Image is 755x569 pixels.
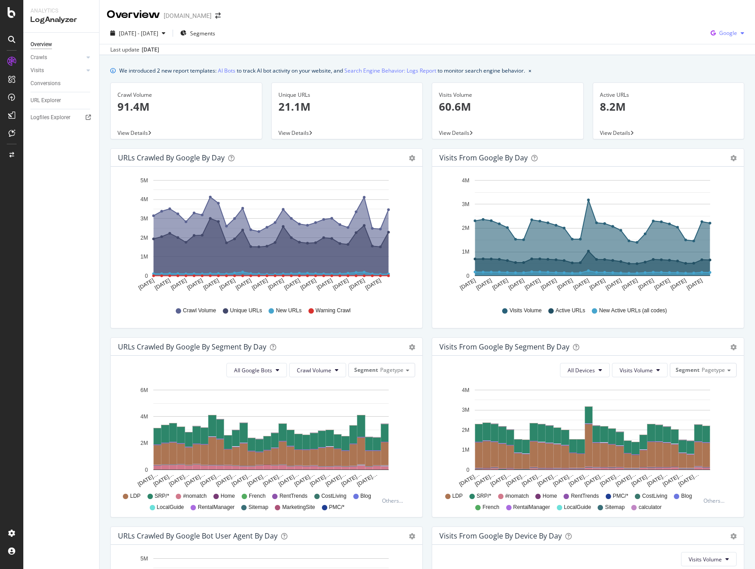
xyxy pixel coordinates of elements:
div: URLs Crawled by Google by day [118,153,225,162]
span: Warning Crawl [316,307,351,315]
span: calculator [638,504,661,511]
span: [DATE] - [DATE] [119,30,158,37]
div: Visits From Google By Device By Day [439,531,562,540]
text: [DATE] [540,277,558,291]
div: Visits from Google By Segment By Day [439,342,569,351]
button: Crawl Volume [289,363,346,377]
div: URLs Crawled by Google bot User Agent By Day [118,531,278,540]
button: Segments [177,26,219,40]
span: Home [221,492,235,500]
text: [DATE] [218,277,236,291]
div: Visits [30,66,44,75]
div: Analytics [30,7,92,15]
div: gear [730,533,737,539]
span: LDP [130,492,140,500]
button: [DATE] - [DATE] [107,26,169,40]
span: LDP [452,492,463,500]
span: All Devices [568,366,595,374]
div: Others... [703,497,729,504]
span: #nomatch [505,492,529,500]
text: 0 [466,273,469,279]
span: Crawl Volume [183,307,216,315]
text: 2M [140,440,148,447]
span: View Details [439,129,469,137]
span: Blog [681,492,692,500]
span: RentTrends [571,492,599,500]
span: French [249,492,265,500]
p: 21.1M [278,99,416,114]
text: 0 [145,273,148,279]
text: [DATE] [267,277,285,291]
svg: A chart. [439,174,733,298]
text: [DATE] [653,277,671,291]
text: [DATE] [475,277,493,291]
text: [DATE] [316,277,334,291]
text: [DATE] [459,277,477,291]
div: Others... [382,497,407,504]
span: Active URLs [555,307,585,315]
span: New URLs [276,307,301,315]
text: [DATE] [251,277,269,291]
div: We introduced 2 new report templates: to track AI bot activity on your website, and to monitor se... [119,66,525,75]
a: Crawls [30,53,84,62]
a: AI Bots [218,66,235,75]
span: Unique URLs [230,307,262,315]
svg: A chart. [118,384,412,488]
a: Visits [30,66,84,75]
text: 0 [145,467,148,473]
div: URL Explorer [30,96,61,105]
div: gear [409,533,415,539]
text: 3M [462,407,469,413]
text: [DATE] [186,277,204,291]
a: Conversions [30,79,93,88]
p: 91.4M [117,99,255,114]
div: A chart. [118,174,412,298]
button: All Google Bots [226,363,287,377]
div: Unique URLs [278,91,416,99]
div: Visits Volume [439,91,577,99]
span: View Details [117,129,148,137]
span: Segment [354,366,378,374]
span: Segments [190,30,215,37]
span: CostLiving [321,492,347,500]
text: [DATE] [332,277,350,291]
div: gear [409,155,415,161]
text: 2M [462,427,469,433]
div: Visits from Google by day [439,153,528,162]
text: 1M [140,254,148,260]
span: CostLiving [642,492,667,500]
button: Visits Volume [681,552,737,566]
div: Crawl Volume [117,91,255,99]
a: Logfiles Explorer [30,113,93,122]
text: [DATE] [556,277,574,291]
span: RentalManager [198,504,234,511]
span: Sitemap [605,504,625,511]
text: [DATE] [669,277,687,291]
span: Visits Volume [620,366,653,374]
div: LogAnalyzer [30,15,92,25]
button: close banner [526,64,534,77]
div: URLs Crawled by Google By Segment By Day [118,342,266,351]
text: 4M [462,177,469,184]
button: All Devices [560,363,610,377]
text: 6M [140,387,148,393]
div: Conversions [30,79,61,88]
a: URL Explorer [30,96,93,105]
div: A chart. [439,384,733,488]
div: Crawls [30,53,47,62]
div: [DOMAIN_NAME] [164,11,212,20]
a: Search Engine Behavior: Logs Report [344,66,436,75]
span: SRP/* [155,492,169,500]
text: [DATE] [364,277,382,291]
button: Visits Volume [612,363,668,377]
text: [DATE] [686,277,703,291]
text: [DATE] [605,277,623,291]
div: gear [730,344,737,350]
text: [DATE] [154,277,172,291]
span: PMC/* [329,504,345,511]
span: Segment [676,366,699,374]
text: 5M [140,177,148,184]
span: Blog [360,492,371,500]
span: French [482,504,499,511]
